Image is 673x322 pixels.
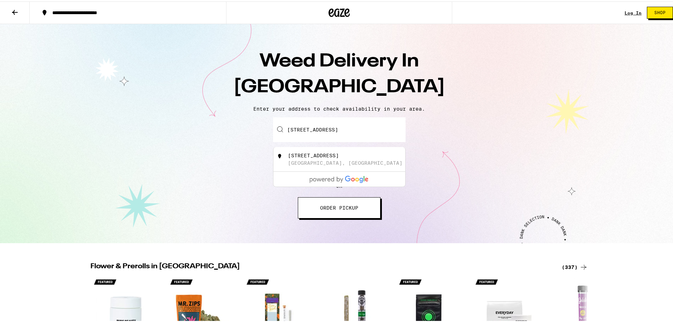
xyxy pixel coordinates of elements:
span: Hi. Need any help? [7,5,54,11]
button: ORDER PICKUP [298,196,380,217]
div: [STREET_ADDRESS] [288,151,339,157]
span: [GEOGRAPHIC_DATA] [234,77,445,95]
div: [GEOGRAPHIC_DATA], [GEOGRAPHIC_DATA] [288,159,402,164]
p: Enter your address to check availability in your area. [7,105,671,110]
h1: Weed Delivery In [216,47,463,99]
button: Shop [647,5,673,17]
span: Shop [654,9,666,13]
a: (337) [562,262,588,270]
span: ORDER PICKUP [320,204,358,209]
input: Enter your delivery address [273,116,406,141]
h2: Flower & Prerolls in [GEOGRAPHIC_DATA] [90,262,553,270]
a: Log In [625,9,642,14]
img: 980 Palm Hills Drive [276,151,283,158]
